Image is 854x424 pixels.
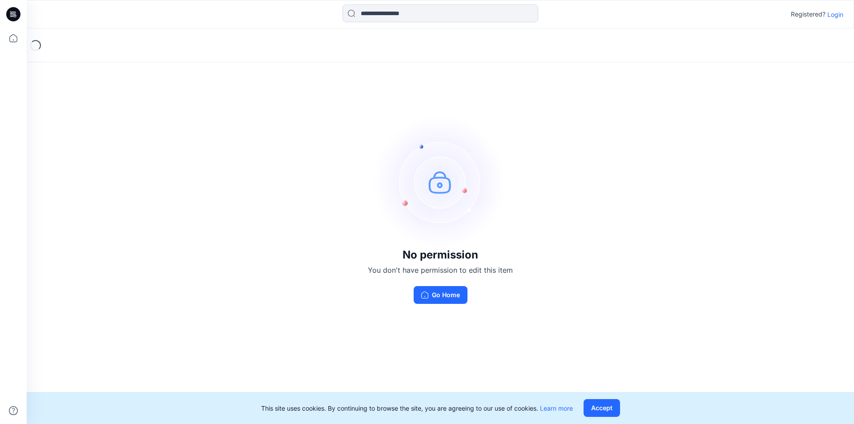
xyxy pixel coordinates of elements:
button: Accept [584,399,620,417]
p: You don't have permission to edit this item [368,265,513,275]
p: Login [827,10,843,19]
button: Go Home [414,286,467,304]
h3: No permission [368,249,513,261]
p: This site uses cookies. By continuing to browse the site, you are agreeing to our use of cookies. [261,404,573,413]
a: Learn more [540,404,573,412]
p: Registered? [791,9,826,20]
img: no-perm.svg [374,115,507,249]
